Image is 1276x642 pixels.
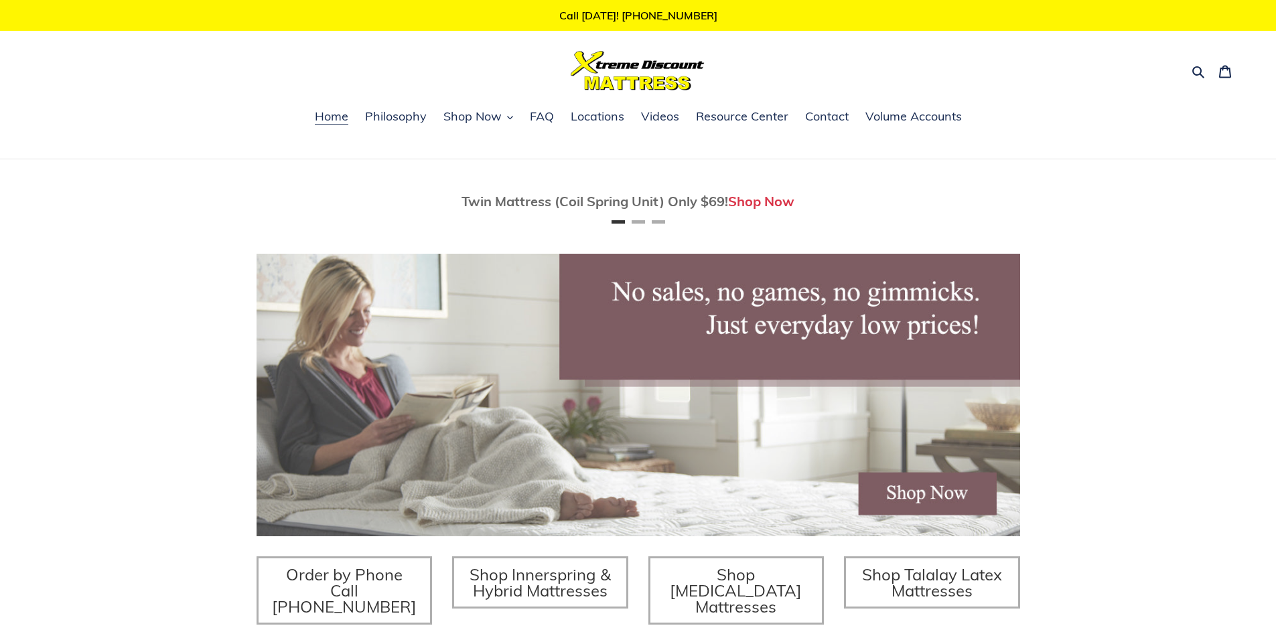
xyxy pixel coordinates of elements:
a: Contact [798,107,855,127]
span: Order by Phone Call [PHONE_NUMBER] [272,564,417,617]
a: Shop Talalay Latex Mattresses [844,556,1020,609]
img: Xtreme Discount Mattress [571,51,705,90]
span: FAQ [530,108,554,125]
span: Shop Innerspring & Hybrid Mattresses [470,564,611,600]
a: Order by Phone Call [PHONE_NUMBER] [257,556,433,625]
a: Videos [634,107,686,127]
span: Locations [571,108,624,125]
a: Resource Center [689,107,795,127]
a: Shop [MEDICAL_DATA] Mattresses [648,556,825,625]
button: Page 2 [632,220,645,224]
span: Volume Accounts [865,108,962,125]
span: Shop Now [443,108,502,125]
a: Shop Innerspring & Hybrid Mattresses [452,556,628,609]
a: Locations [564,107,631,127]
span: Videos [641,108,679,125]
a: Philosophy [358,107,433,127]
button: Page 1 [612,220,625,224]
a: Volume Accounts [859,107,969,127]
span: Twin Mattress (Coil Spring Unit) Only $69! [462,193,728,210]
span: Shop Talalay Latex Mattresses [862,564,1002,600]
span: Philosophy [365,108,427,125]
span: Home [315,108,348,125]
button: Shop Now [437,107,520,127]
span: Contact [805,108,849,125]
span: Resource Center [696,108,788,125]
a: FAQ [523,107,561,127]
img: herobannermay2022-1652879215306_1200x.jpg [257,254,1020,536]
span: Shop [MEDICAL_DATA] Mattresses [670,564,802,617]
button: Page 3 [652,220,665,224]
a: Shop Now [728,193,794,210]
a: Home [308,107,355,127]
